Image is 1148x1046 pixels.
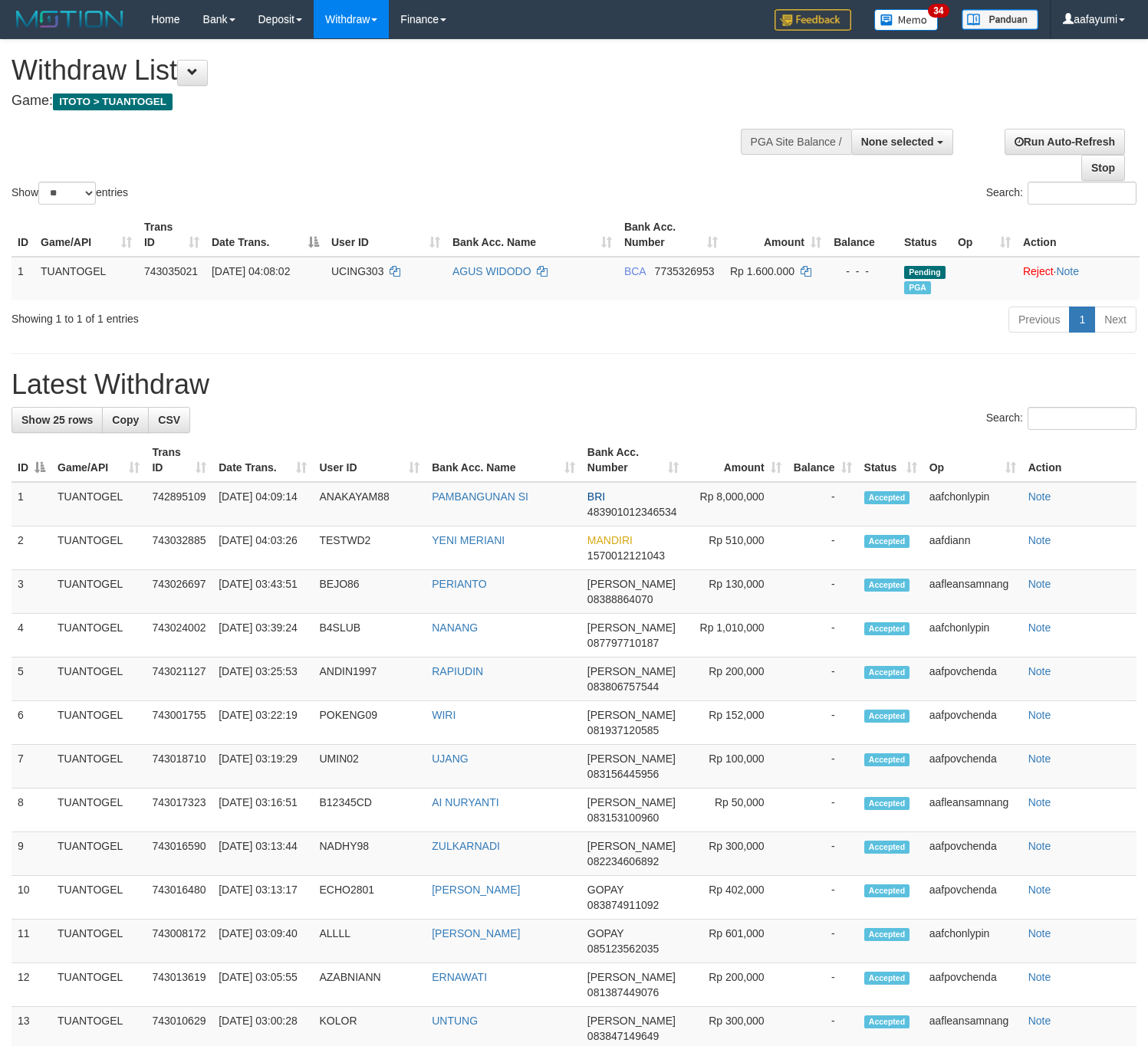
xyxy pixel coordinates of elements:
td: 6 [12,701,51,745]
span: Copy 082234606892 to clipboard [587,855,659,867]
td: TUANTOGEL [51,745,146,789]
a: Note [1028,534,1051,546]
td: Rp 152,000 [685,701,787,745]
td: aafpovchenda [923,657,1022,701]
td: NADHY98 [313,832,426,876]
td: 743008172 [146,920,212,963]
span: Accepted [864,622,910,635]
td: B4SLUB [313,614,426,657]
a: Note [1028,709,1051,721]
td: aafleansamnang [923,789,1022,832]
td: 743017323 [146,789,212,832]
a: Note [1028,578,1051,590]
span: UCING303 [331,265,383,277]
td: [DATE] 04:09:14 [212,482,313,526]
td: ANDIN1997 [313,657,426,701]
td: B12345CD [313,789,426,832]
a: Note [1028,884,1051,896]
td: [DATE] 04:03:26 [212,526,313,570]
span: Rp 1.600.000 [730,265,794,277]
span: Copy 1570012121043 to clipboard [587,549,665,562]
th: Bank Acc. Number: activate to sort column ascending [581,438,685,482]
td: TUANTOGEL [51,482,146,526]
span: Copy 483901012346534 to clipboard [587,506,677,518]
td: aafpovchenda [923,876,1022,920]
td: Rp 1,010,000 [685,614,787,657]
th: User ID: activate to sort column ascending [325,213,446,257]
td: 1 [12,257,35,300]
td: aafpovchenda [923,701,1022,745]
td: 7 [12,745,51,789]
span: Copy 083156445956 to clipboard [587,768,659,780]
span: Copy 083847149649 to clipboard [587,1030,659,1042]
span: GOPAY [587,927,623,939]
span: Accepted [864,972,910,985]
select: Showentries [38,182,96,205]
a: NANANG [432,621,478,634]
td: · [1017,257,1140,300]
label: Show entries [12,182,128,205]
a: PAMBANGUNAN SI [432,490,528,503]
td: - [788,789,858,832]
h1: Withdraw List [12,55,750,86]
a: Reject [1023,265,1054,277]
td: Rp 510,000 [685,526,787,570]
a: Stop [1081,155,1125,181]
td: 743001755 [146,701,212,745]
a: PERIANTO [432,578,486,590]
a: WIRI [432,709,456,721]
td: [DATE] 03:13:17 [212,876,313,920]
th: Status: activate to sort column ascending [858,438,923,482]
td: [DATE] 03:25:53 [212,657,313,701]
td: TUANTOGEL [51,526,146,570]
a: Note [1028,796,1051,808]
span: CSV [158,414,180,426]
th: User ID: activate to sort column ascending [313,438,426,482]
th: Op: activate to sort column ascending [952,213,1017,257]
a: YENI MERIANI [432,534,505,546]
td: 743021127 [146,657,212,701]
a: Note [1028,665,1051,677]
span: [PERSON_NAME] [587,796,676,808]
a: Run Auto-Refresh [1005,129,1125,155]
th: Status [898,213,952,257]
td: 743024002 [146,614,212,657]
span: Copy 08388864070 to clipboard [587,593,653,605]
td: TUANTOGEL [51,570,146,614]
td: Rp 130,000 [685,570,787,614]
span: Accepted [864,753,910,766]
th: Balance [827,213,898,257]
span: Accepted [864,928,910,941]
a: Note [1028,927,1051,939]
a: Note [1028,621,1051,634]
td: TUANTOGEL [51,832,146,876]
td: 743032885 [146,526,212,570]
td: - [788,701,858,745]
span: Copy [112,414,139,426]
th: Bank Acc. Name: activate to sort column ascending [426,438,581,482]
td: Rp 402,000 [685,876,787,920]
td: aafpovchenda [923,745,1022,789]
span: MANDIRI [587,534,633,546]
th: ID [12,213,35,257]
a: RAPIUDIN [432,665,483,677]
span: None selected [861,136,934,148]
td: 2 [12,526,51,570]
input: Search: [1028,182,1136,205]
td: aafchonlypin [923,614,1022,657]
td: 11 [12,920,51,963]
td: TUANTOGEL [51,963,146,1007]
a: Show 25 rows [12,407,103,433]
td: 12 [12,963,51,1007]
td: Rp 601,000 [685,920,787,963]
a: Copy [102,407,149,433]
th: Amount: activate to sort column ascending [724,213,827,257]
td: aafdiann [923,526,1022,570]
td: [DATE] 03:05:55 [212,963,313,1007]
a: ZULKARNADI [432,840,500,852]
span: Pending [904,266,946,279]
td: TUANTOGEL [51,789,146,832]
img: panduan.png [962,9,1038,30]
td: [DATE] 03:09:40 [212,920,313,963]
a: AI NURYANTI [432,796,498,808]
